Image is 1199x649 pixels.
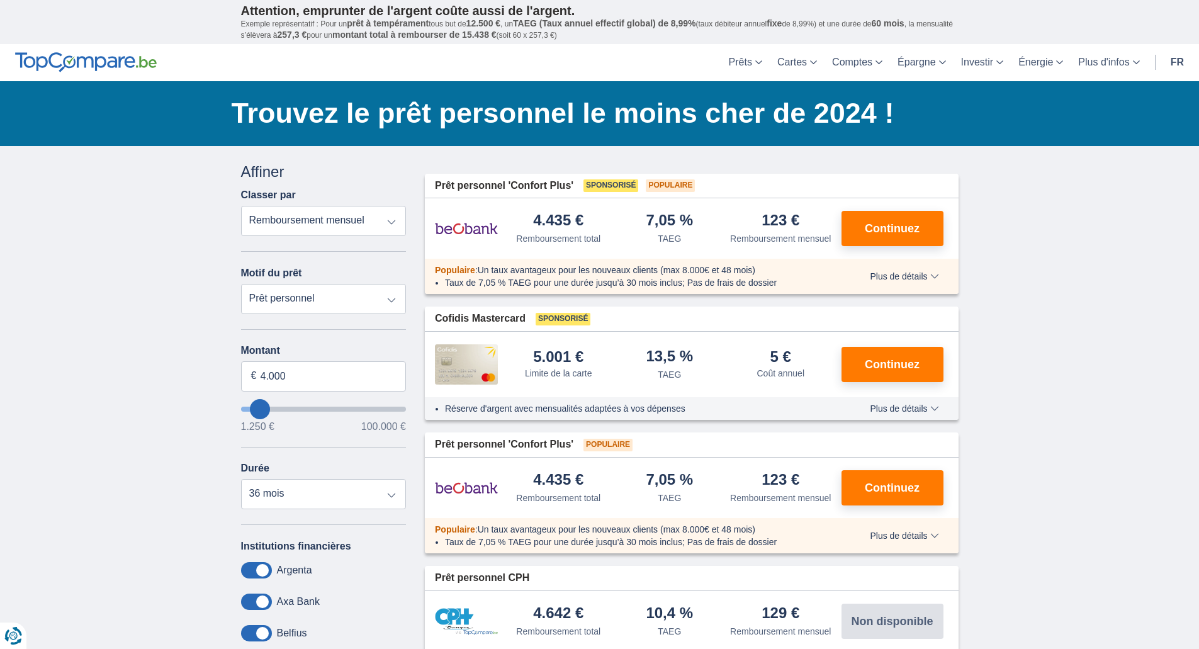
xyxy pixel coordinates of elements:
div: TAEG [658,492,681,504]
div: 5.001 € [533,349,583,364]
div: 4.435 € [533,213,583,230]
div: Affiner [241,161,407,183]
label: Axa Bank [277,596,320,607]
a: Comptes [825,44,890,81]
span: Continuez [865,359,920,370]
div: Limite de la carte [525,367,592,380]
img: pret personnel Cofidis CC [435,344,498,385]
div: Coût annuel [757,367,804,380]
span: Prêt personnel CPH [435,571,529,585]
div: 13,5 % [646,349,693,366]
a: Investir [954,44,1011,81]
h1: Trouvez le prêt personnel le moins cher de 2024 ! [232,94,959,133]
div: 10,4 % [646,606,693,623]
div: Remboursement total [516,625,600,638]
img: pret personnel Beobank [435,213,498,244]
div: 123 € [762,472,799,489]
button: Continuez [842,470,943,505]
div: : [425,264,843,276]
span: Prêt personnel 'Confort Plus' [435,179,573,193]
span: 60 mois [872,18,904,28]
a: Cartes [770,44,825,81]
div: 123 € [762,213,799,230]
p: Attention, emprunter de l'argent coûte aussi de l'argent. [241,3,959,18]
span: Populaire [435,524,475,534]
div: Remboursement mensuel [730,232,831,245]
a: Prêts [721,44,770,81]
div: TAEG [658,625,681,638]
a: Énergie [1011,44,1071,81]
div: 4.642 € [533,606,583,623]
div: Remboursement mensuel [730,625,831,638]
span: 100.000 € [361,422,406,432]
label: Argenta [277,565,312,576]
span: Populaire [583,439,633,451]
div: Remboursement total [516,232,600,245]
label: Montant [241,345,407,356]
span: fixe [767,18,782,28]
button: Plus de détails [860,404,948,414]
span: Plus de détails [870,531,938,540]
button: Plus de détails [860,271,948,281]
div: Remboursement total [516,492,600,504]
button: Continuez [842,347,943,382]
div: 4.435 € [533,472,583,489]
div: 7,05 % [646,213,693,230]
div: TAEG [658,368,681,381]
span: prêt à tempérament [347,18,429,28]
label: Institutions financières [241,541,351,552]
span: Prêt personnel 'Confort Plus' [435,437,573,452]
button: Non disponible [842,604,943,639]
span: Continuez [865,223,920,234]
label: Motif du prêt [241,268,302,279]
span: Continuez [865,482,920,494]
span: Sponsorisé [536,313,590,325]
span: TAEG (Taux annuel effectif global) de 8,99% [513,18,695,28]
span: Plus de détails [870,272,938,281]
label: Belfius [277,628,307,639]
div: 7,05 % [646,472,693,489]
span: Un taux avantageux pour les nouveaux clients (max 8.000€ et 48 mois) [478,265,755,275]
span: Populaire [646,179,695,192]
a: fr [1163,44,1191,81]
li: Taux de 7,05 % TAEG pour une durée jusqu’à 30 mois inclus; Pas de frais de dossier [445,276,833,289]
div: : [425,523,843,536]
img: pret personnel CPH Banque [435,608,498,635]
div: 129 € [762,606,799,623]
a: Plus d'infos [1071,44,1147,81]
label: Durée [241,463,269,474]
div: 5 € [770,349,791,364]
a: Épargne [890,44,954,81]
span: 12.500 € [466,18,501,28]
span: Un taux avantageux pour les nouveaux clients (max 8.000€ et 48 mois) [478,524,755,534]
span: 1.250 € [241,422,274,432]
input: wantToBorrow [241,407,407,412]
div: Remboursement mensuel [730,492,831,504]
span: Cofidis Mastercard [435,312,526,326]
label: Classer par [241,189,296,201]
span: Populaire [435,265,475,275]
button: Plus de détails [860,531,948,541]
span: Plus de détails [870,404,938,413]
div: TAEG [658,232,681,245]
img: pret personnel Beobank [435,472,498,504]
li: Réserve d'argent avec mensualités adaptées à vos dépenses [445,402,833,415]
span: 257,3 € [278,30,307,40]
span: € [251,369,257,383]
button: Continuez [842,211,943,246]
span: Sponsorisé [583,179,638,192]
img: TopCompare [15,52,157,72]
li: Taux de 7,05 % TAEG pour une durée jusqu’à 30 mois inclus; Pas de frais de dossier [445,536,833,548]
p: Exemple représentatif : Pour un tous but de , un (taux débiteur annuel de 8,99%) et une durée de ... [241,18,959,41]
span: Non disponible [852,616,933,627]
span: montant total à rembourser de 15.438 € [332,30,497,40]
